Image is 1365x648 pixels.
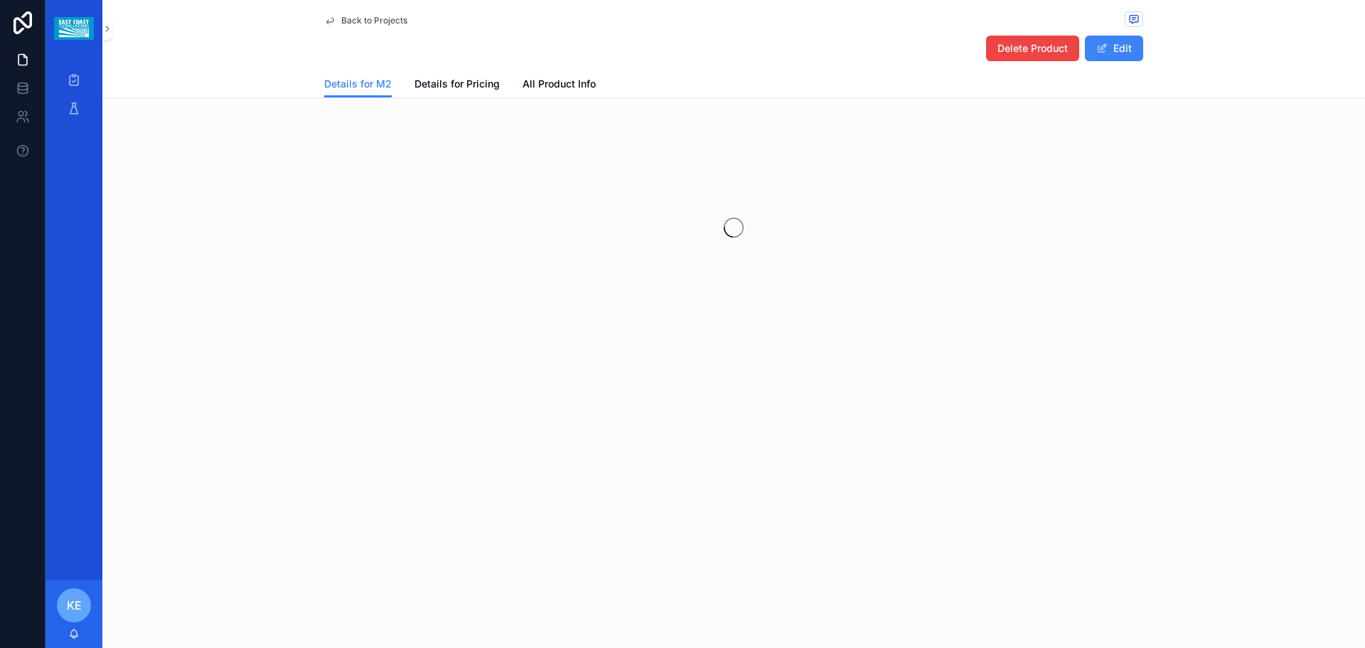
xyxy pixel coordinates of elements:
[1085,36,1143,61] button: Edit
[986,36,1079,61] button: Delete Product
[324,77,392,91] span: Details for M2
[67,597,82,614] span: KE
[997,41,1068,55] span: Delete Product
[523,71,596,100] a: All Product Info
[341,15,407,26] span: Back to Projects
[324,71,392,98] a: Details for M2
[324,15,407,26] a: Back to Projects
[414,71,500,100] a: Details for Pricing
[54,17,93,40] img: App logo
[523,77,596,91] span: All Product Info
[45,57,102,139] div: scrollable content
[414,77,500,91] span: Details for Pricing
